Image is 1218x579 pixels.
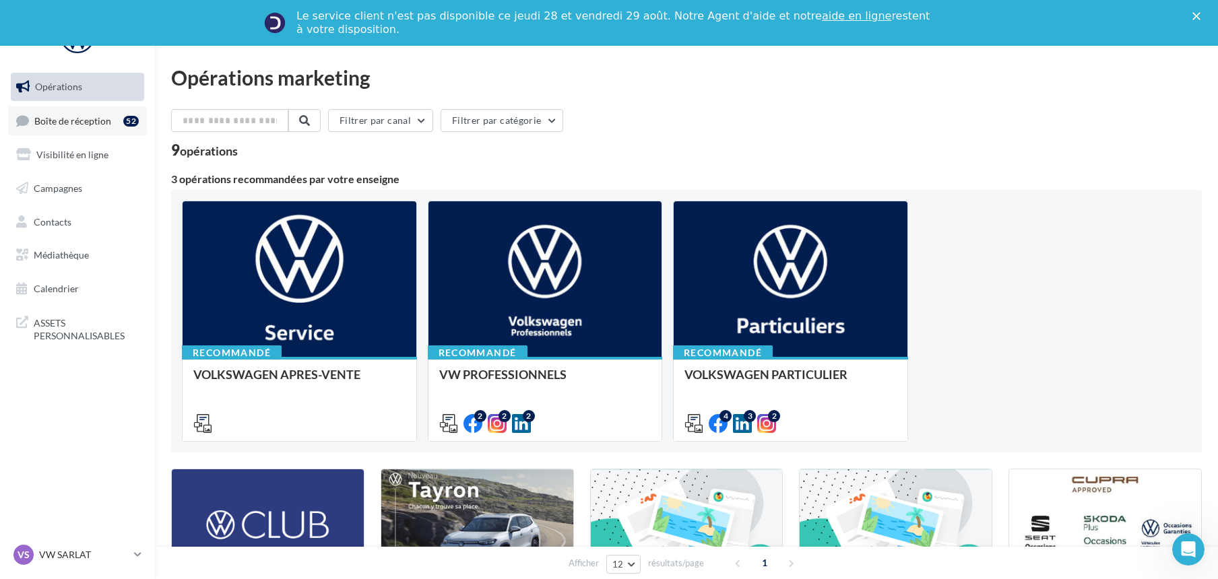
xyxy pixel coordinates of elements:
a: Visibilité en ligne [8,141,147,169]
a: Campagnes [8,174,147,203]
div: Fermer [1192,12,1206,20]
div: 4 [719,410,732,422]
span: 12 [612,559,624,570]
button: 12 [606,555,641,574]
div: 3 opérations recommandées par votre enseigne [171,174,1202,184]
a: Médiathèque [8,241,147,269]
div: 2 [474,410,486,422]
p: VW SARLAT [39,548,129,561]
span: ASSETS PERSONNALISABLES [34,314,139,343]
div: Le service client n'est pas disponible ce jeudi 28 et vendredi 29 août. Notre Agent d'aide et not... [296,9,932,36]
div: Recommandé [182,345,282,360]
span: Calendrier [34,283,79,294]
div: Recommandé [673,345,773,360]
div: 2 [499,410,511,422]
a: VS VW SARLAT [11,542,144,568]
div: 52 [123,116,139,127]
div: Opérations marketing [171,67,1202,88]
a: aide en ligne [822,9,891,22]
span: VOLKSWAGEN PARTICULIER [684,367,847,382]
a: Contacts [8,208,147,236]
a: ASSETS PERSONNALISABLES [8,308,147,348]
button: Filtrer par canal [328,109,433,132]
span: Médiathèque [34,249,89,261]
span: VW PROFESSIONNELS [439,367,567,382]
button: Filtrer par catégorie [441,109,563,132]
span: Campagnes [34,182,82,194]
div: opérations [180,145,238,157]
span: Contacts [34,215,71,227]
span: Afficher [569,557,599,570]
span: VS [18,548,30,561]
span: résultats/page [648,557,704,570]
span: VOLKSWAGEN APRES-VENTE [193,367,360,382]
div: 2 [523,410,535,422]
span: Visibilité en ligne [36,149,108,160]
a: Calendrier [8,275,147,303]
a: Opérations [8,73,147,101]
div: 9 [171,143,238,158]
span: 1 [754,552,775,574]
span: Boîte de réception [34,114,111,126]
div: Recommandé [428,345,527,360]
div: 2 [768,410,780,422]
img: Profile image for Service-Client [264,12,286,34]
span: Opérations [35,81,82,92]
div: 3 [744,410,756,422]
iframe: Intercom live chat [1172,533,1205,566]
a: Boîte de réception52 [8,106,147,135]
